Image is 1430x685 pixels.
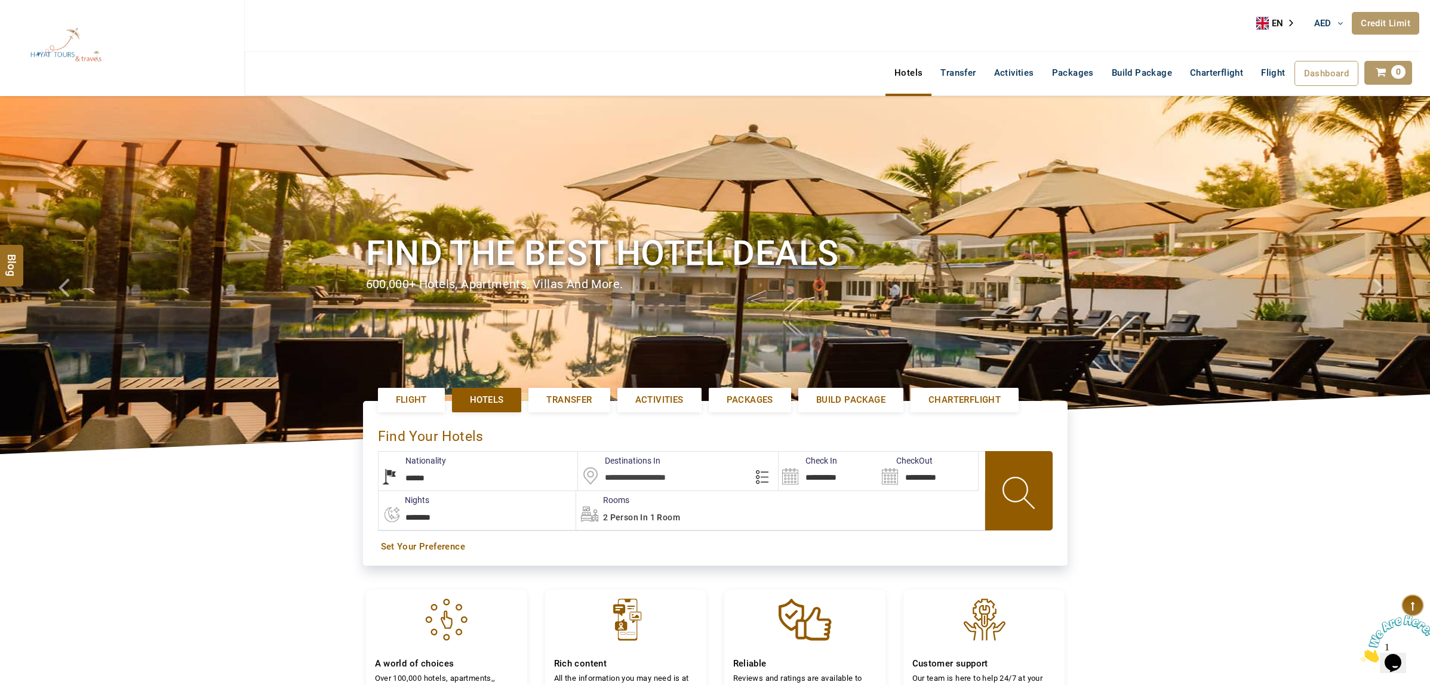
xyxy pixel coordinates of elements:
label: nights [378,494,429,506]
label: Nationality [379,455,446,467]
a: Packages [1043,61,1103,85]
a: EN [1256,14,1302,32]
h4: Customer support [912,658,1056,669]
label: CheckOut [878,455,933,467]
iframe: chat widget [1356,610,1430,667]
span: Hotels [470,394,503,406]
span: Flight [1261,67,1285,79]
a: Hotels [452,388,521,412]
img: The Royal Line Holidays [9,5,123,86]
span: Packages [727,394,773,406]
a: Hotels [885,61,931,85]
a: Credit Limit [1352,12,1419,35]
a: 0 [1364,61,1412,85]
span: Charterflight [928,394,1001,406]
a: Activities [617,388,702,412]
a: Charterflight [911,388,1019,412]
div: 600,000+ hotels, apartments, villas and more. [366,276,1065,293]
a: Build Package [798,388,903,412]
a: Set Your Preference [381,541,1050,553]
span: Charterflight [1190,67,1243,78]
h4: Rich content [554,658,697,669]
span: Transfer [546,394,592,406]
span: Flight [396,394,427,406]
a: Flight [1252,61,1294,73]
span: 0 [1391,65,1406,79]
label: Rooms [576,494,629,506]
a: Transfer [931,61,985,85]
span: Dashboard [1304,68,1349,79]
input: Search [779,452,878,490]
aside: Language selected: English [1256,14,1302,32]
div: Language [1256,14,1302,32]
a: Build Package [1103,61,1181,85]
a: Transfer [528,388,610,412]
div: Find Your Hotels [378,416,1053,451]
a: Flight [378,388,445,412]
a: Packages [709,388,791,412]
span: 1 [5,5,10,15]
a: Charterflight [1181,61,1252,85]
span: Activities [635,394,684,406]
h1: Find the best hotel deals [366,231,1065,276]
label: Destinations In [578,455,660,467]
label: Check In [779,455,837,467]
h4: A world of choices [375,658,518,669]
span: 2 Person in 1 Room [603,513,680,522]
img: Chat attention grabber [5,5,79,52]
h4: Reliable [733,658,877,669]
input: Search [878,452,978,490]
span: AED [1314,18,1331,29]
span: Build Package [816,394,885,406]
a: Activities [985,61,1043,85]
